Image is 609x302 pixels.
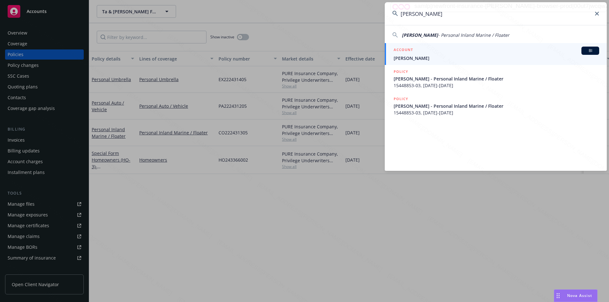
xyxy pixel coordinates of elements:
a: POLICY[PERSON_NAME] - Personal Inland Marine / Floater15448853-03, [DATE]-[DATE] [385,65,607,92]
span: [PERSON_NAME] [394,55,599,61]
h5: POLICY [394,96,408,102]
button: Nova Assist [554,289,598,302]
h5: ACCOUNT [394,47,413,54]
span: 15448853-03, [DATE]-[DATE] [394,82,599,89]
span: BI [584,48,597,54]
span: - Personal Inland Marine / Floater [438,32,509,38]
div: Drag to move [554,290,562,302]
span: [PERSON_NAME] - Personal Inland Marine / Floater [394,75,599,82]
a: ACCOUNTBI[PERSON_NAME] [385,43,607,65]
input: Search... [385,2,607,25]
span: 15448853-03, [DATE]-[DATE] [394,109,599,116]
h5: POLICY [394,68,408,75]
span: [PERSON_NAME] - Personal Inland Marine / Floater [394,103,599,109]
span: [PERSON_NAME] [402,32,438,38]
span: Nova Assist [567,293,592,298]
a: POLICY[PERSON_NAME] - Personal Inland Marine / Floater15448853-03, [DATE]-[DATE] [385,92,607,119]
